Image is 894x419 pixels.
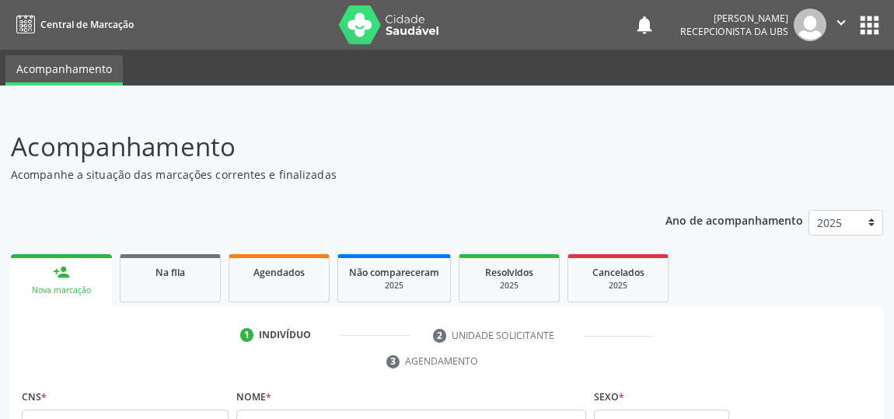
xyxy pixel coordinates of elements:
[594,386,624,410] label: Sexo
[53,264,70,281] div: person_add
[240,328,254,342] div: 1
[11,166,621,183] p: Acompanhe a situação das marcações correntes e finalizadas
[579,280,657,292] div: 2025
[155,266,185,279] span: Na fila
[259,328,311,342] div: Indivíduo
[11,12,134,37] a: Central de Marcação
[40,18,134,31] span: Central de Marcação
[236,386,271,410] label: Nome
[22,285,101,296] div: Nova marcação
[680,25,788,38] span: Recepcionista da UBS
[856,12,883,39] button: apps
[794,9,826,41] img: img
[833,14,850,31] i: 
[665,210,803,229] p: Ano de acompanhamento
[349,266,439,279] span: Não compareceram
[470,280,548,292] div: 2025
[349,280,439,292] div: 2025
[253,266,305,279] span: Agendados
[5,55,123,86] a: Acompanhamento
[11,127,621,166] p: Acompanhamento
[485,266,533,279] span: Resolvidos
[680,12,788,25] div: [PERSON_NAME]
[826,9,856,41] button: 
[592,266,644,279] span: Cancelados
[634,14,655,36] button: notifications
